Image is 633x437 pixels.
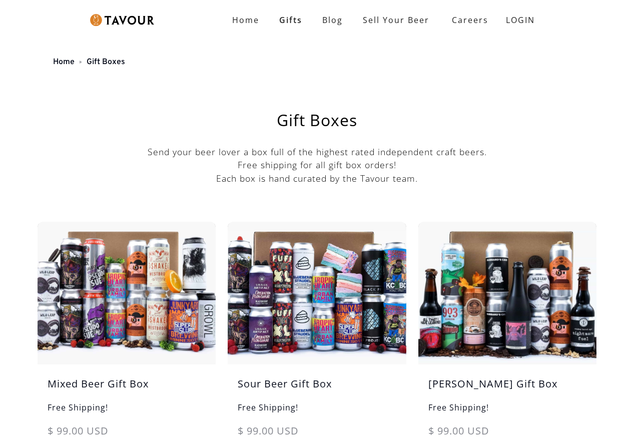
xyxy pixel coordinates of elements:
[312,10,353,30] a: Blog
[232,15,259,26] strong: Home
[53,57,75,67] a: Home
[228,376,406,401] h5: Sour Beer Gift Box
[452,10,488,30] strong: Careers
[38,376,216,401] h5: Mixed Beer Gift Box
[38,145,596,185] p: Send your beer lover a box full of the highest rated independent craft beers. Free shipping for a...
[418,401,596,423] h6: Free Shipping!
[269,10,312,30] a: Gifts
[87,57,125,67] a: Gift Boxes
[38,401,216,423] h6: Free Shipping!
[439,6,496,34] a: Careers
[496,10,545,30] a: LOGIN
[63,112,571,128] h1: Gift Boxes
[222,10,269,30] a: Home
[353,10,439,30] a: Sell Your Beer
[228,401,406,423] h6: Free Shipping!
[418,376,596,401] h5: [PERSON_NAME] Gift Box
